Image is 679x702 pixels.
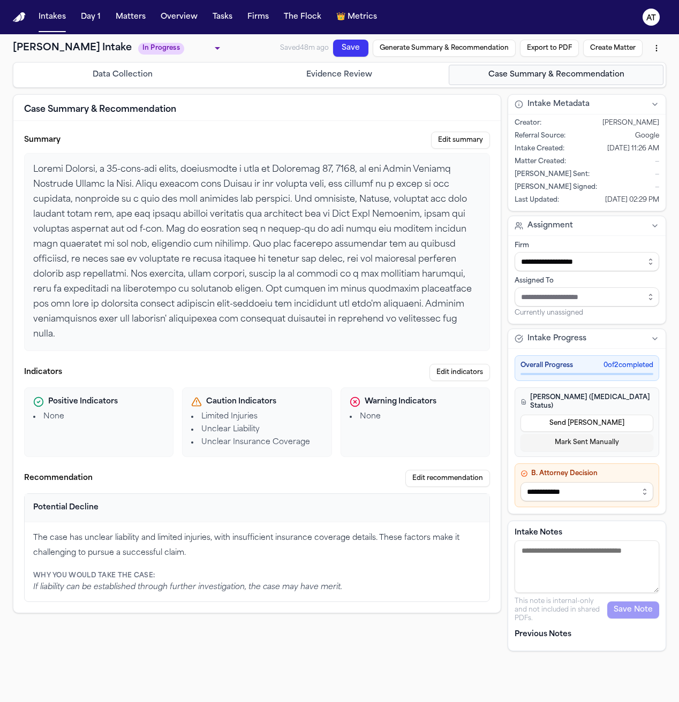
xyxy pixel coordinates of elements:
span: [PERSON_NAME] [602,119,659,127]
p: Previous Notes [515,629,659,640]
button: Send [PERSON_NAME] [520,415,653,432]
span: — [655,171,659,178]
li: None [33,411,164,422]
button: The Flock [280,7,326,27]
span: — [655,158,659,165]
input: Select firm [515,252,659,271]
div: Loremi Dolorsi, a 35-cons-adi elits, doeiusmodte i utla et Doloremag 87, 7168, al eni Admin Venia... [24,153,490,351]
button: Go to Data Collection step [16,65,230,85]
p: This note is internal-only and not included in shared PDFs. [515,597,607,623]
button: Edit recommendation [405,470,490,487]
li: Limited Injuries [191,411,322,422]
button: Edit indicators [429,364,490,381]
span: Last Updated : [515,196,559,204]
label: Intake Notes [515,528,659,538]
span: [PERSON_NAME] Signed : [515,183,597,192]
nav: Intake steps [16,65,663,85]
div: Potential Decline [33,502,99,513]
span: [DATE] 02:29 PM [605,196,659,204]
button: Matters [111,7,150,27]
button: Intake Metadata [508,95,666,114]
div: Why you would take the case: [33,571,481,580]
button: Tasks [208,7,237,27]
text: AT [646,14,656,22]
span: Intake Metadata [527,99,590,110]
button: Intakes [34,7,70,27]
button: Overview [156,7,202,27]
li: None [350,411,481,422]
span: — [655,184,659,190]
div: Assigned To [515,277,659,285]
div: Update intake status [138,41,224,56]
button: Assignment [508,216,666,235]
span: Google [635,132,659,140]
label: Indicators [24,367,62,378]
button: Go to Case Summary & Recommendation step [449,65,663,85]
h4: B. Attorney Decision [520,469,653,478]
section: Indicators [24,364,490,457]
li: Unclear Liability [191,424,322,435]
span: Intake Progress [527,333,586,344]
button: Go to Evidence Review step [232,65,447,85]
button: Firms [243,7,273,27]
span: Matter Created : [515,157,566,166]
button: Intake Progress [508,329,666,348]
button: Export to PDF [520,40,579,57]
button: More actions [647,39,666,58]
a: Home [13,12,26,22]
span: 0 of 2 completed [603,361,653,370]
span: [DATE] 11:26 AM [607,144,659,153]
button: crownMetrics [332,7,381,27]
button: Create Matter [583,40,643,57]
section: Case summary [24,132,490,351]
button: Save [333,40,368,57]
input: Assign to staff member [515,287,659,307]
label: Recommendation [24,473,93,484]
div: The case has unclear liability and limited injuries, with insufficient insurance coverage details... [33,531,481,561]
div: Firm [515,241,659,250]
span: Warning Indicators [365,396,436,407]
button: Edit summary [431,132,490,149]
span: Referral Source : [515,132,565,140]
li: Unclear Insurance Coverage [191,437,322,448]
span: [PERSON_NAME] Sent : [515,170,590,179]
button: Generate Summary & Recommendation [373,40,516,57]
span: Assignment [527,220,573,231]
span: Positive Indicators [48,396,118,407]
button: Mark Sent Manually [520,434,653,451]
button: Day 1 [77,7,105,27]
img: Finch Logo [13,12,26,22]
span: Caution Indicators [206,396,276,407]
textarea: Intake notes [515,540,659,593]
h1: [PERSON_NAME] Intake [13,41,132,56]
span: crown [336,12,345,22]
span: Metrics [348,12,377,22]
span: Overall Progress [520,361,573,370]
label: Summary [24,135,61,146]
h4: [PERSON_NAME] ([MEDICAL_DATA] Status) [520,393,653,410]
h2: Case Summary & Recommendation [24,103,176,116]
span: Saved 48m ago [280,45,329,51]
span: Currently unassigned [515,309,583,317]
section: Recommendation [24,470,490,602]
span: In Progress [138,43,184,55]
div: If liability can be established through further investigation, the case may have merit. [33,582,481,593]
span: Creator : [515,119,541,127]
span: Intake Created : [515,144,564,153]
